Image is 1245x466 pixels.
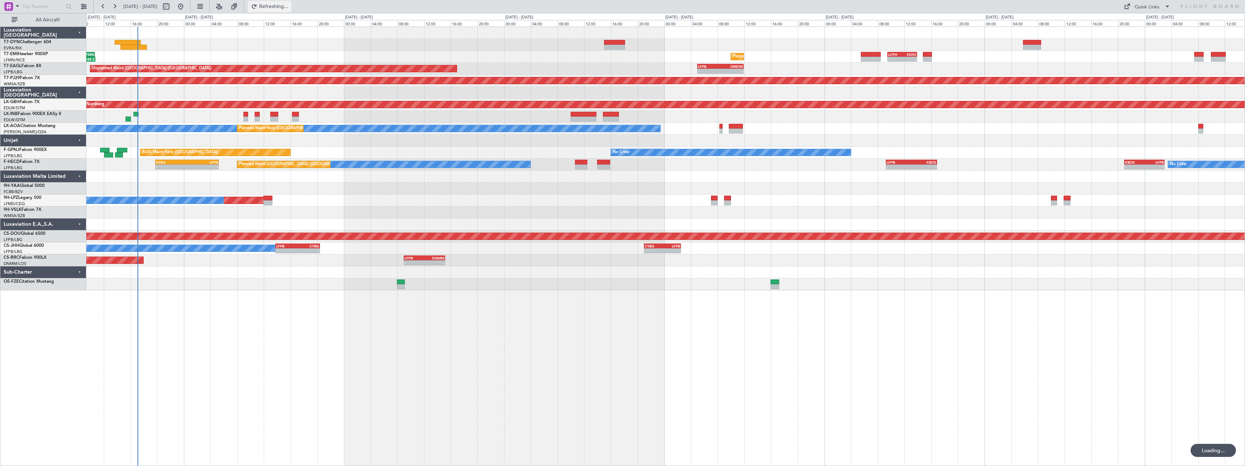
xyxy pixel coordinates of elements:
a: CS-RRCFalcon 900LX [4,256,46,260]
div: 16:00 [771,20,798,26]
span: T7-EMI [4,52,18,56]
span: LX-INB [4,112,18,116]
div: - [698,69,720,73]
div: 12:00 [424,20,451,26]
div: - [276,249,298,253]
a: 9H-YAAGlobal 5000 [4,184,45,188]
a: LFMD/CEQ [4,201,25,207]
a: F-GPNJFalcon 900EX [4,148,47,152]
div: - [1145,165,1164,169]
a: EDLW/DTM [4,117,25,123]
a: 9H-VSLKFalcon 7X [4,208,41,212]
a: OE-FZECitation Mustang [4,279,54,284]
a: [PERSON_NAME]/QSA [4,129,46,135]
div: 20:00 [157,20,184,26]
a: LX-AOACitation Mustang [4,124,56,128]
div: 04:00 [1011,20,1038,26]
div: [DATE] - [DATE] [986,15,1014,21]
div: 12:00 [1065,20,1092,26]
a: LX-INBFalcon 900EX EASy II [4,112,61,116]
div: 20:00 [638,20,665,26]
div: LFPB [1145,160,1164,164]
div: KBOS [1125,160,1144,164]
a: T7-DYNChallenger 604 [4,40,51,44]
div: Loading... [1191,444,1236,457]
a: 9H-LPZLegacy 500 [4,196,41,200]
div: - [887,165,912,169]
a: WMSA/SZB [4,81,25,87]
div: LFPB [698,64,720,69]
a: DNMM/LOS [4,261,26,266]
div: 12:00 [264,20,291,26]
div: 08:00 [718,20,744,26]
div: 12:00 [744,20,771,26]
span: CS-JHH [4,244,19,248]
div: - [720,69,743,73]
div: - [424,261,444,265]
div: 08:00 [77,20,104,26]
a: FCBB/BZV [4,189,23,195]
div: 04:00 [371,20,398,26]
div: Planned Maint Nice ([GEOGRAPHIC_DATA]) [239,123,320,134]
div: [DATE] - [DATE] [1146,15,1174,21]
div: LFPB [276,244,298,248]
a: LFPB/LBG [4,153,22,159]
div: Quick Links [1135,4,1159,11]
button: Refreshing... [248,1,291,12]
div: 20:00 [477,20,504,26]
div: [DATE] - [DATE] [185,15,213,21]
a: LFPB/LBG [4,237,22,242]
a: EDLW/DTM [4,105,25,111]
div: OMDW [720,64,743,69]
div: 08:00 [237,20,264,26]
div: 00:00 [344,20,371,26]
div: 08:00 [1198,20,1225,26]
button: All Aircraft [8,14,79,26]
div: 08:00 [558,20,584,26]
div: No Crew [1170,159,1187,170]
div: Planned Maint [GEOGRAPHIC_DATA] [733,51,802,62]
div: - [297,249,319,253]
a: T7-EMIHawker 900XP [4,52,48,56]
div: 00:00 [504,20,531,26]
div: 04:00 [210,20,237,26]
div: 16:00 [131,20,157,26]
span: OE-FZE [4,279,19,284]
div: - [156,165,187,169]
div: 20:00 [317,20,344,26]
div: 16:00 [451,20,477,26]
div: 16:00 [291,20,317,26]
div: 00:00 [184,20,211,26]
div: KBOS [911,160,936,164]
a: T7-PJ29Falcon 7X [4,76,40,80]
a: CS-JHHGlobal 6000 [4,244,44,248]
span: LX-AOA [4,124,20,128]
span: 9H-LPZ [4,196,18,200]
div: 04:00 [1171,20,1198,26]
span: [DATE] - [DATE] [123,3,157,10]
div: 04:00 [691,20,718,26]
span: T7-DYN [4,40,20,44]
div: 16:00 [1091,20,1118,26]
div: 08:00 [878,20,905,26]
div: - [187,165,218,169]
a: LFPB/LBG [4,249,22,254]
span: All Aircraft [19,17,77,23]
span: F-GPNJ [4,148,19,152]
span: T7-PJ29 [4,76,20,80]
div: 16:00 [611,20,638,26]
div: - [404,261,424,265]
div: 10:48 Z [79,57,95,61]
input: Trip Number [22,1,64,12]
div: 08:00 [1038,20,1065,26]
a: EVRA/RIX [4,45,22,51]
div: - [911,165,936,169]
div: 12:00 [104,20,131,26]
span: T7-EAGL [4,64,21,68]
div: 00:00 [825,20,851,26]
a: LFMN/NCE [4,57,25,63]
span: CS-DOU [4,232,21,236]
div: 04:00 [531,20,558,26]
div: KSEA [156,160,187,164]
div: 04:00 [851,20,878,26]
